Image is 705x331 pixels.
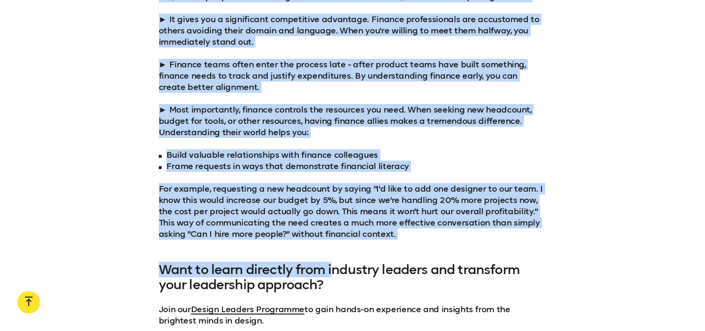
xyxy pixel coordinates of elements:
h3: Want to learn directly from industry leaders and transform your leadership approach? [159,262,547,292]
p: ► Finance teams often enter the process late - after product teams have built something, finance ... [159,59,547,93]
a: Design Leaders Programme [191,304,304,315]
p: For example, requesting a new headcount by saying "I'd like to add one designer to our team. I kn... [159,183,547,240]
p: ► It gives you a significant competitive advantage. Finance professionals are accustomed to other... [159,14,547,48]
li: Frame requests in ways that demonstrate financial literacy [159,161,547,172]
p: Join our to gain hands-on experience and insights from the brightest minds in design. [159,304,547,326]
li: Build valuable relationships with finance colleagues [159,149,547,161]
p: ► Most importantly, finance controls the resources you need. When seeking new headcount, budget f... [159,104,547,138]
